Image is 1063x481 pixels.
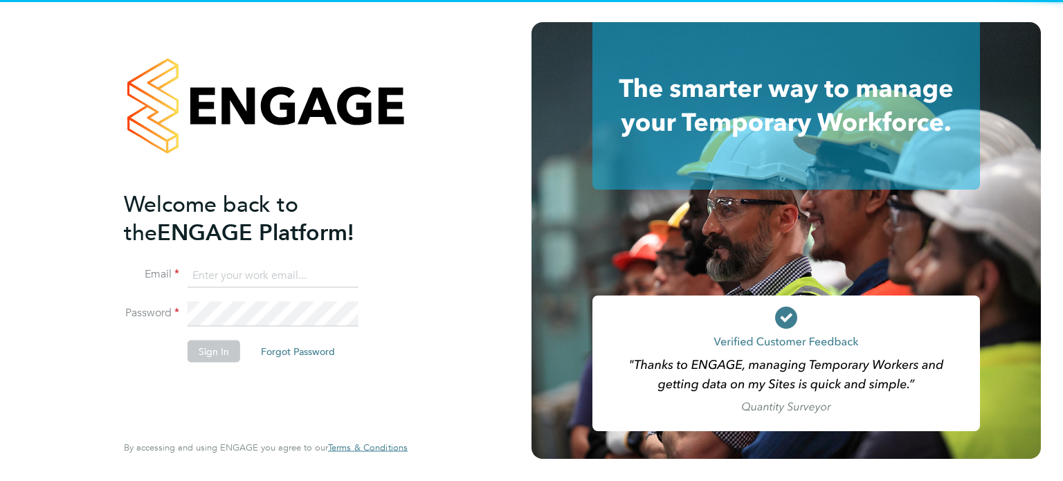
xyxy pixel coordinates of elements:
[124,442,408,453] span: By accessing and using ENGAGE you agree to our
[188,263,358,288] input: Enter your work email...
[124,190,394,246] h2: ENGAGE Platform!
[188,341,240,363] button: Sign In
[124,267,179,282] label: Email
[328,442,408,453] span: Terms & Conditions
[328,442,408,453] a: Terms & Conditions
[250,341,346,363] button: Forgot Password
[124,306,179,320] label: Password
[124,190,298,246] span: Welcome back to the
